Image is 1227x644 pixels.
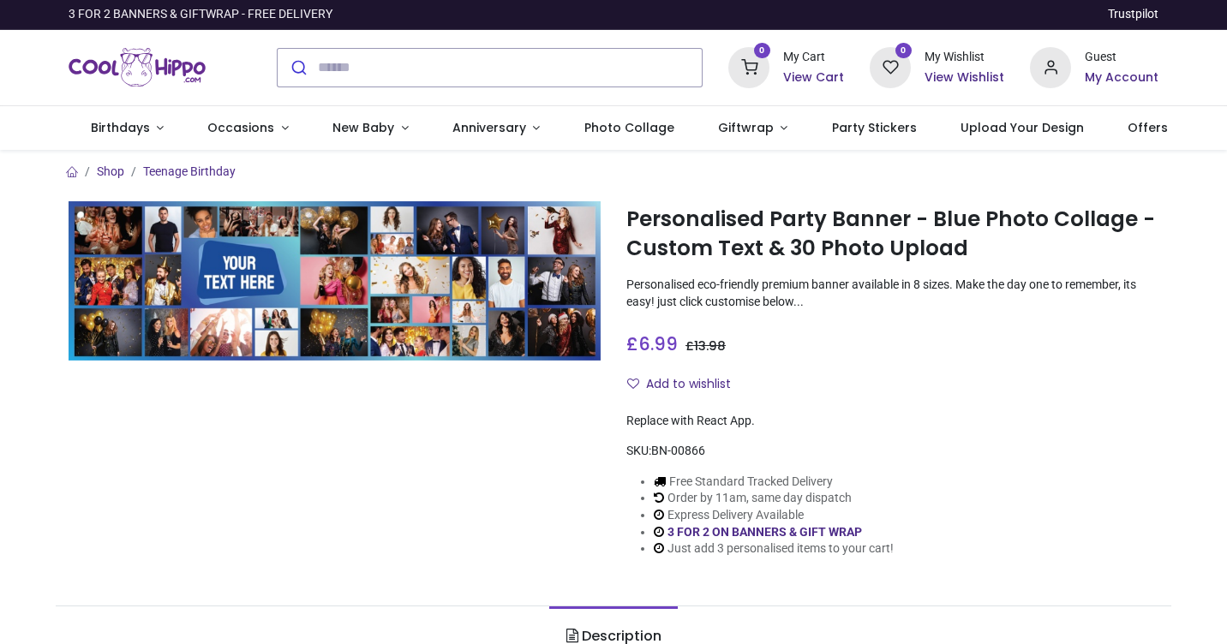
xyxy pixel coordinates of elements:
[694,337,726,355] span: 13.98
[651,444,705,457] span: BN-00866
[1085,69,1158,86] a: My Account
[278,49,318,86] button: Submit
[626,277,1158,310] p: Personalised eco-friendly premium banner available in 8 sizes. Make the day one to remember, its ...
[69,6,332,23] div: 3 FOR 2 BANNERS & GIFTWRAP - FREE DELIVERY
[143,164,236,178] a: Teenage Birthday
[627,378,639,390] i: Add to wishlist
[654,507,894,524] li: Express Delivery Available
[626,331,678,356] span: £
[696,106,810,151] a: Giftwrap
[667,525,862,539] a: 3 FOR 2 ON BANNERS & GIFT WRAP
[207,119,274,136] span: Occasions
[654,490,894,507] li: Order by 11am, same day dispatch
[186,106,311,151] a: Occasions
[961,119,1084,136] span: Upload Your Design
[783,69,844,86] a: View Cart
[584,119,674,136] span: Photo Collage
[97,164,124,178] a: Shop
[69,44,206,92] a: Logo of Cool Hippo
[832,119,917,136] span: Party Stickers
[654,474,894,491] li: Free Standard Tracked Delivery
[69,44,206,92] img: Cool Hippo
[430,106,562,151] a: Anniversary
[1128,119,1168,136] span: Offers
[685,337,726,355] span: £
[870,59,911,73] a: 0
[654,540,894,558] li: Just add 3 personalised items to your cart!
[69,106,186,151] a: Birthdays
[925,69,1004,86] a: View Wishlist
[311,106,431,151] a: New Baby
[626,443,1158,460] div: SKU:
[728,59,769,73] a: 0
[895,43,912,59] sup: 0
[638,331,678,356] span: 6.99
[1108,6,1158,23] a: Trustpilot
[1085,49,1158,66] div: Guest
[626,413,1158,430] div: Replace with React App.
[718,119,774,136] span: Giftwrap
[754,43,770,59] sup: 0
[91,119,150,136] span: Birthdays
[626,205,1158,264] h1: Personalised Party Banner - Blue Photo Collage - Custom Text & 30 Photo Upload
[452,119,526,136] span: Anniversary
[626,370,745,399] button: Add to wishlistAdd to wishlist
[783,49,844,66] div: My Cart
[332,119,394,136] span: New Baby
[69,201,601,361] img: Personalised Party Banner - Blue Photo Collage - Custom Text & 30 Photo Upload
[925,49,1004,66] div: My Wishlist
